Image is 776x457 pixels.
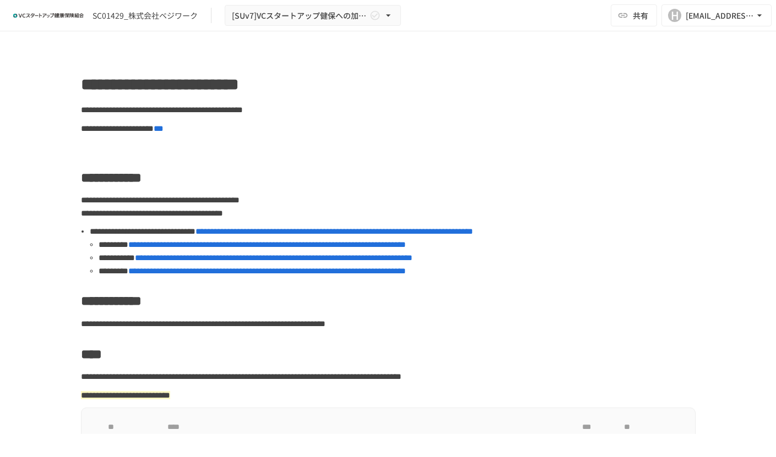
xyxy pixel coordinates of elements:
[225,5,401,26] button: [SUv7]VCスタートアップ健保への加入申請手続き
[633,9,648,21] span: 共有
[13,7,84,24] img: ZDfHsVrhrXUoWEWGWYf8C4Fv4dEjYTEDCNvmL73B7ox
[232,9,367,23] span: [SUv7]VCスタートアップ健保への加入申請手続き
[93,10,198,21] div: SC01429_株式会社ベジワーク
[686,9,754,23] div: [EMAIL_ADDRESS][DOMAIN_NAME]
[611,4,657,26] button: 共有
[668,9,681,22] div: H
[661,4,772,26] button: H[EMAIL_ADDRESS][DOMAIN_NAME]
